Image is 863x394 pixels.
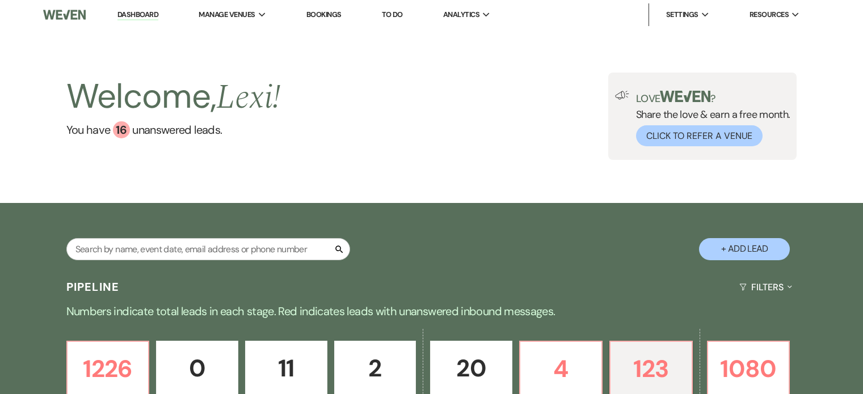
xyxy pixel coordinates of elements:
[750,9,789,20] span: Resources
[617,350,685,388] p: 123
[66,73,281,121] h2: Welcome,
[527,350,595,388] p: 4
[660,91,710,102] img: weven-logo-green.svg
[615,91,629,100] img: loud-speaker-illustration.svg
[66,238,350,260] input: Search by name, event date, email address or phone number
[636,91,790,104] p: Love ?
[437,349,505,387] p: 20
[666,9,698,20] span: Settings
[443,9,479,20] span: Analytics
[715,350,782,388] p: 1080
[43,3,86,27] img: Weven Logo
[306,10,342,19] a: Bookings
[113,121,130,138] div: 16
[66,121,281,138] a: You have 16 unanswered leads.
[636,125,763,146] button: Click to Refer a Venue
[382,10,403,19] a: To Do
[117,10,158,20] a: Dashboard
[163,349,231,387] p: 0
[199,9,255,20] span: Manage Venues
[629,91,790,146] div: Share the love & earn a free month.
[342,349,409,387] p: 2
[216,71,280,124] span: Lexi !
[252,349,320,387] p: 11
[699,238,790,260] button: + Add Lead
[735,272,797,302] button: Filters
[74,350,142,388] p: 1226
[23,302,840,320] p: Numbers indicate total leads in each stage. Red indicates leads with unanswered inbound messages.
[66,279,120,295] h3: Pipeline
